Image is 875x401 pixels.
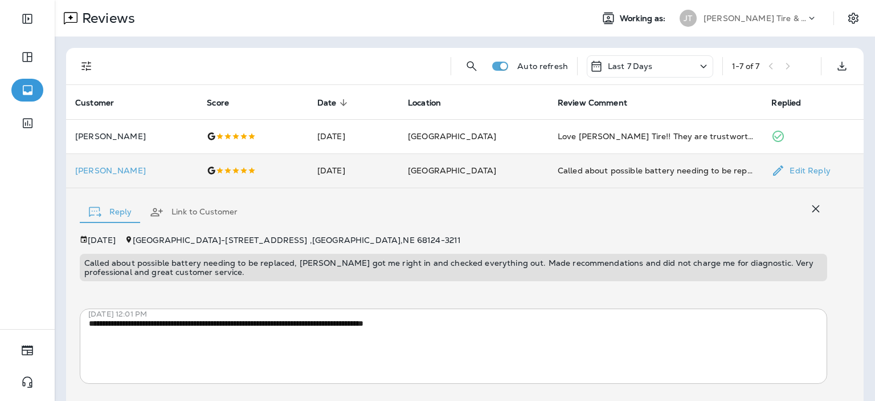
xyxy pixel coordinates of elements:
[75,98,114,108] span: Customer
[732,62,759,71] div: 1 - 7 of 7
[771,98,816,108] span: Replied
[207,98,244,108] span: Score
[517,62,568,71] p: Auto refresh
[317,98,351,108] span: Date
[317,98,337,108] span: Date
[704,14,806,23] p: [PERSON_NAME] Tire & Auto
[558,98,642,108] span: Review Comment
[831,55,853,78] button: Export as CSV
[75,55,98,78] button: Filters
[75,166,189,175] div: Click to view Customer Drawer
[207,98,229,108] span: Score
[308,153,399,188] td: [DATE]
[75,98,129,108] span: Customer
[308,119,399,153] td: [DATE]
[77,10,135,27] p: Reviews
[408,98,456,108] span: Location
[771,98,801,108] span: Replied
[460,55,483,78] button: Search Reviews
[558,131,754,142] div: Love Jensen Tire!! They are trustworthy and never try to make me pay for services I do not need. ...
[75,166,189,175] p: [PERSON_NAME]
[408,98,441,108] span: Location
[408,131,496,141] span: [GEOGRAPHIC_DATA]
[84,258,823,277] p: Called about possible battery needing to be replaced, [PERSON_NAME] got me right in and checked e...
[141,192,247,233] button: Link to Customer
[80,192,141,233] button: Reply
[680,10,697,27] div: JT
[11,7,43,30] button: Expand Sidebar
[558,165,754,176] div: Called about possible battery needing to be replaced, Andrew got me right in and checked everythi...
[133,235,461,245] span: [GEOGRAPHIC_DATA] - [STREET_ADDRESS] , [GEOGRAPHIC_DATA] , NE 68124-3211
[408,165,496,176] span: [GEOGRAPHIC_DATA]
[608,62,653,71] p: Last 7 Days
[75,132,189,141] p: [PERSON_NAME]
[620,14,668,23] span: Working as:
[558,98,627,108] span: Review Comment
[88,310,836,319] p: [DATE] 12:01 PM
[88,236,116,245] p: [DATE]
[785,166,830,175] p: Edit Reply
[843,8,864,29] button: Settings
